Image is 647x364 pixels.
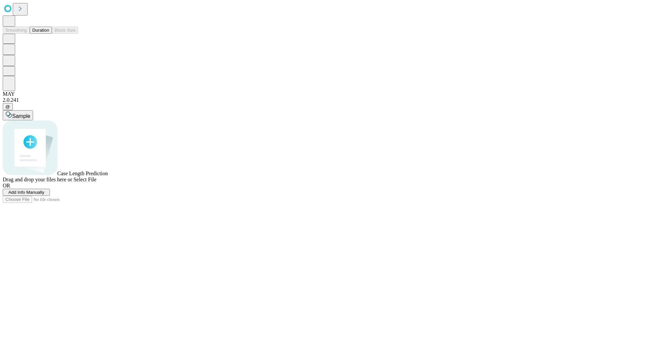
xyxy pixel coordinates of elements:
[3,189,50,196] button: Add Info Manually
[3,97,644,103] div: 2.0.241
[57,171,108,176] span: Case Length Prediction
[3,177,72,182] span: Drag and drop your files here or
[5,104,10,109] span: @
[12,113,30,119] span: Sample
[3,91,644,97] div: MAY
[3,103,13,110] button: @
[3,27,30,34] button: Smoothing
[52,27,78,34] button: Block Size
[8,190,44,195] span: Add Info Manually
[73,177,96,182] span: Select File
[3,183,10,188] span: OR
[30,27,52,34] button: Duration
[3,110,33,120] button: Sample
